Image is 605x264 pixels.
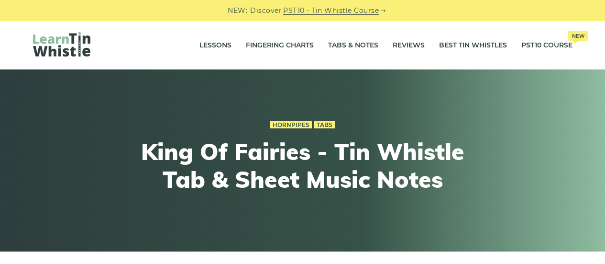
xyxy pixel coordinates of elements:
[393,34,425,57] a: Reviews
[199,34,231,57] a: Lessons
[314,121,335,129] a: Tabs
[270,121,312,129] a: Hornpipes
[33,32,90,57] img: LearnTinWhistle.com
[246,34,314,57] a: Fingering Charts
[568,31,588,41] span: New
[328,34,378,57] a: Tabs & Notes
[127,138,479,193] h1: King Of Fairies - Tin Whistle Tab & Sheet Music Notes
[439,34,507,57] a: Best Tin Whistles
[521,34,572,57] a: PST10 CourseNew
